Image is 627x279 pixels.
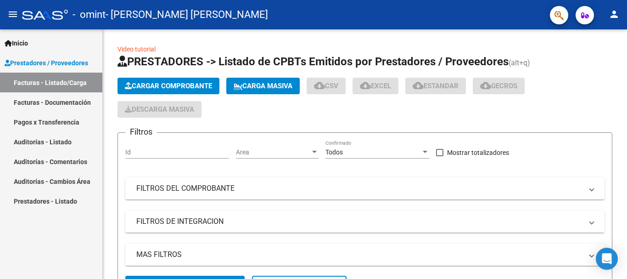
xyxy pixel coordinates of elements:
span: PRESTADORES -> Listado de CPBTs Emitidos por Prestadores / Proveedores [118,55,509,68]
span: - omint [73,5,106,25]
a: Video tutorial [118,46,156,53]
button: CSV [307,78,346,94]
span: Carga Masiva [234,82,292,90]
app-download-masive: Descarga masiva de comprobantes (adjuntos) [118,101,202,118]
span: Area [236,148,310,156]
span: Todos [325,148,343,156]
mat-icon: person [609,9,620,20]
span: Mostrar totalizadores [447,147,509,158]
div: Open Intercom Messenger [596,248,618,270]
span: Inicio [5,38,28,48]
button: EXCEL [353,78,398,94]
span: Gecros [480,82,517,90]
mat-icon: cloud_download [413,80,424,91]
span: Prestadores / Proveedores [5,58,88,68]
span: Cargar Comprobante [125,82,212,90]
mat-icon: menu [7,9,18,20]
mat-icon: cloud_download [360,80,371,91]
button: Gecros [473,78,525,94]
span: (alt+q) [509,58,530,67]
span: CSV [314,82,338,90]
mat-expansion-panel-header: FILTROS DEL COMPROBANTE [125,177,605,199]
button: Cargar Comprobante [118,78,219,94]
span: - [PERSON_NAME] [PERSON_NAME] [106,5,268,25]
span: Estandar [413,82,459,90]
button: Descarga Masiva [118,101,202,118]
span: Descarga Masiva [125,105,194,114]
mat-expansion-panel-header: FILTROS DE INTEGRACION [125,211,605,233]
mat-icon: cloud_download [480,80,491,91]
mat-panel-title: FILTROS DE INTEGRACION [136,216,582,227]
mat-icon: cloud_download [314,80,325,91]
button: Carga Masiva [226,78,300,94]
h3: Filtros [125,125,157,138]
mat-panel-title: MAS FILTROS [136,250,582,260]
span: EXCEL [360,82,391,90]
mat-expansion-panel-header: MAS FILTROS [125,244,605,266]
mat-panel-title: FILTROS DEL COMPROBANTE [136,183,582,194]
button: Estandar [405,78,466,94]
